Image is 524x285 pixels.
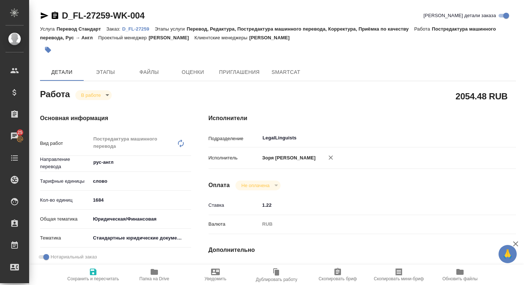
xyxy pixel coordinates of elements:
button: Скопировать ссылку для ЯМессенджера [40,11,49,20]
p: Зоря [PERSON_NAME] [260,154,316,162]
button: Open [187,162,188,163]
div: слово [90,175,191,187]
p: Подразделение [209,135,260,142]
button: Дублировать работу [246,265,307,285]
p: Ставка [209,202,260,209]
p: Перевод Стандарт [56,26,106,32]
button: Обновить файлы [429,265,491,285]
input: Пустое поле [260,264,491,274]
p: Валюта [209,221,260,228]
p: Заказ: [106,26,122,32]
p: Тарифные единицы [40,178,90,185]
button: Скопировать ссылку [51,11,59,20]
button: Не оплачена [239,182,271,189]
p: Работа [414,26,432,32]
span: 🙏 [501,246,514,262]
input: ✎ Введи что-нибудь [260,200,491,210]
p: Кол-во единиц [40,197,90,204]
span: Файлы [132,68,167,77]
span: Оценки [175,68,210,77]
h2: 2054.48 RUB [456,90,508,102]
span: Детали [44,68,79,77]
input: ✎ Введи что-нибудь [90,195,191,205]
span: Скопировать бриф [318,276,357,281]
p: Перевод, Редактура, Постредактура машинного перевода, Корректура, Приёмка по качеству [187,26,414,32]
span: Приглашения [219,68,260,77]
span: [PERSON_NAME] детали заказа [424,12,496,19]
button: Скопировать мини-бриф [368,265,429,285]
h4: Оплата [209,181,230,190]
span: Дублировать работу [256,277,297,282]
div: Юридическая/Финансовая [90,213,191,225]
p: Клиентские менеджеры [194,35,249,40]
p: Вид работ [40,140,90,147]
a: D_FL-27259 [122,25,155,32]
p: Направление перевода [40,156,90,170]
p: Тематика [40,234,90,242]
p: Исполнитель [209,154,260,162]
button: Папка на Drive [124,265,185,285]
h4: Основная информация [40,114,179,123]
span: Обновить файлы [442,276,478,281]
span: Скопировать мини-бриф [374,276,424,281]
p: D_FL-27259 [122,26,155,32]
p: [PERSON_NAME] [249,35,295,40]
button: Сохранить и пересчитать [63,265,124,285]
span: SmartCat [269,68,303,77]
div: RUB [260,218,491,230]
button: 🙏 [499,245,517,263]
h2: Работа [40,87,70,100]
button: Добавить тэг [40,42,56,58]
span: Папка на Drive [139,276,169,281]
a: D_FL-27259-WK-004 [62,11,144,20]
h4: Дополнительно [209,246,516,254]
p: Проектный менеджер [98,35,148,40]
p: Услуга [40,26,56,32]
button: В работе [79,92,103,98]
span: Сохранить и пересчитать [67,276,119,281]
p: Общая тематика [40,215,90,223]
div: Стандартные юридические документы, договоры, уставы [90,232,191,244]
button: Open [487,137,488,139]
span: Нотариальный заказ [51,253,97,261]
a: 25 [2,127,27,145]
button: Уведомить [185,265,246,285]
span: Этапы [88,68,123,77]
span: Уведомить [205,276,226,281]
p: [PERSON_NAME] [148,35,194,40]
div: В работе [235,181,280,190]
button: Удалить исполнителя [323,150,339,166]
button: Скопировать бриф [307,265,368,285]
h4: Исполнители [209,114,516,123]
p: Этапы услуги [155,26,187,32]
span: 25 [13,129,27,136]
div: В работе [75,90,112,100]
